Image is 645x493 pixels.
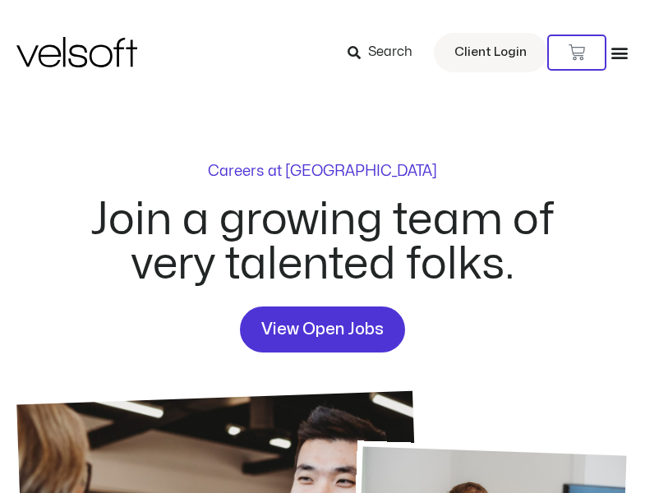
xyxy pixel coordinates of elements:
[208,164,437,179] p: Careers at [GEOGRAPHIC_DATA]
[610,44,629,62] div: Menu Toggle
[240,306,405,352] a: View Open Jobs
[434,33,547,72] a: Client Login
[368,42,412,63] span: Search
[16,37,137,67] img: Velsoft Training Materials
[71,198,574,287] h2: Join a growing team of very talented folks.
[454,42,527,63] span: Client Login
[348,39,424,67] a: Search
[261,316,384,343] span: View Open Jobs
